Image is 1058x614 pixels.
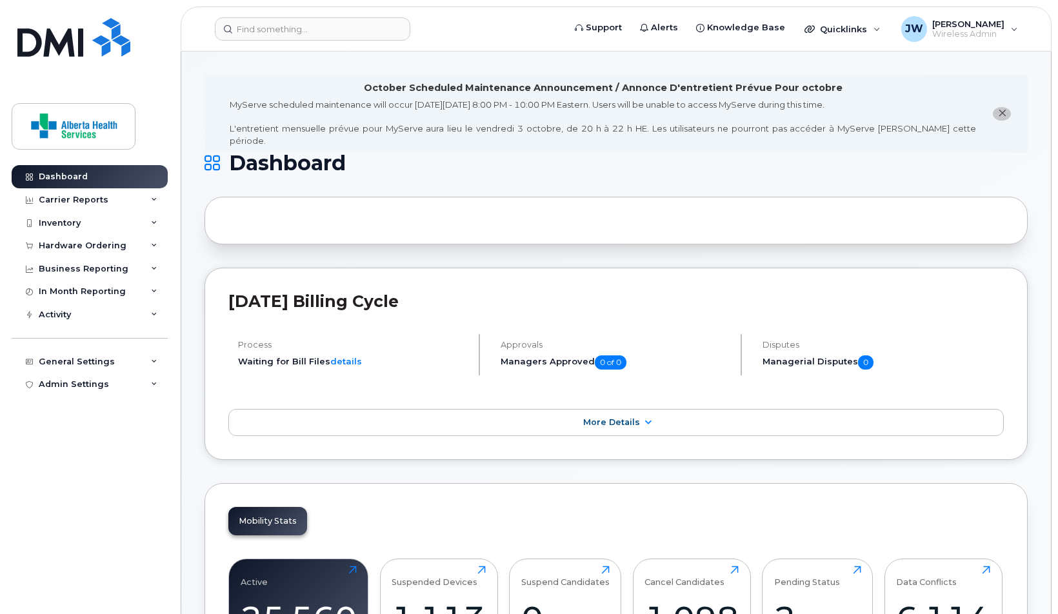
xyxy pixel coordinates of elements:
[896,566,957,587] div: Data Conflicts
[858,355,873,370] span: 0
[595,355,626,370] span: 0 of 0
[228,292,1004,311] h2: [DATE] Billing Cycle
[521,566,610,587] div: Suspend Candidates
[644,566,724,587] div: Cancel Candidates
[501,340,730,350] h4: Approvals
[238,355,468,368] li: Waiting for Bill Files
[241,566,268,587] div: Active
[993,107,1011,121] button: close notification
[763,355,1004,370] h5: Managerial Disputes
[229,153,346,173] span: Dashboard
[238,340,468,350] h4: Process
[330,356,362,366] a: details
[364,81,843,95] div: October Scheduled Maintenance Announcement / Annonce D'entretient Prévue Pour octobre
[392,566,477,587] div: Suspended Devices
[501,355,730,370] h5: Managers Approved
[763,340,1004,350] h4: Disputes
[774,566,840,587] div: Pending Status
[230,99,976,146] div: MyServe scheduled maintenance will occur [DATE][DATE] 8:00 PM - 10:00 PM Eastern. Users will be u...
[583,417,640,427] span: More Details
